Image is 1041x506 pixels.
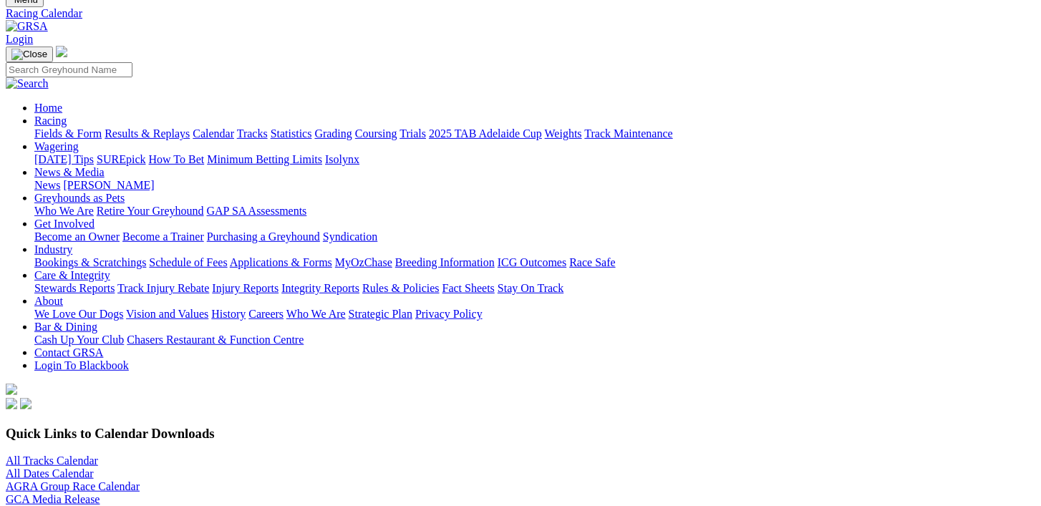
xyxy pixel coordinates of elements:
[6,467,94,480] a: All Dates Calendar
[34,243,72,256] a: Industry
[498,256,566,268] a: ICG Outcomes
[569,256,615,268] a: Race Safe
[6,384,17,395] img: logo-grsa-white.png
[63,179,154,191] a: [PERSON_NAME]
[97,153,145,165] a: SUREpick
[286,308,346,320] a: Who We Are
[34,256,146,268] a: Bookings & Scratchings
[415,308,483,320] a: Privacy Policy
[271,127,312,140] a: Statistics
[6,426,1035,442] h3: Quick Links to Calendar Downloads
[34,218,95,230] a: Get Involved
[429,127,542,140] a: 2025 TAB Adelaide Cup
[34,321,97,333] a: Bar & Dining
[6,7,1035,20] a: Racing Calendar
[149,153,205,165] a: How To Bet
[34,102,62,114] a: Home
[149,256,227,268] a: Schedule of Fees
[56,46,67,57] img: logo-grsa-white.png
[20,398,32,409] img: twitter.svg
[545,127,582,140] a: Weights
[117,282,209,294] a: Track Injury Rebate
[211,308,246,320] a: History
[6,77,49,90] img: Search
[34,153,1035,166] div: Wagering
[6,480,140,492] a: AGRA Group Race Calendar
[122,230,204,243] a: Become a Trainer
[325,153,359,165] a: Isolynx
[6,493,100,505] a: GCA Media Release
[442,282,495,294] a: Fact Sheets
[34,282,1035,295] div: Care & Integrity
[498,282,563,294] a: Stay On Track
[127,334,304,346] a: Chasers Restaurant & Function Centre
[34,153,94,165] a: [DATE] Tips
[34,282,115,294] a: Stewards Reports
[323,230,377,243] a: Syndication
[11,49,47,60] img: Close
[34,127,102,140] a: Fields & Form
[34,179,1035,192] div: News & Media
[6,454,98,467] a: All Tracks Calendar
[97,205,204,217] a: Retire Your Greyhound
[193,127,234,140] a: Calendar
[315,127,352,140] a: Grading
[34,140,79,152] a: Wagering
[230,256,332,268] a: Applications & Forms
[34,230,120,243] a: Become an Owner
[34,346,103,359] a: Contact GRSA
[34,192,125,204] a: Greyhounds as Pets
[281,282,359,294] a: Integrity Reports
[34,269,110,281] a: Care & Integrity
[6,398,17,409] img: facebook.svg
[34,334,124,346] a: Cash Up Your Club
[395,256,495,268] a: Breeding Information
[34,179,60,191] a: News
[34,115,67,127] a: Racing
[6,62,132,77] input: Search
[6,47,53,62] button: Toggle navigation
[6,20,48,33] img: GRSA
[34,127,1035,140] div: Racing
[349,308,412,320] a: Strategic Plan
[6,33,33,45] a: Login
[355,127,397,140] a: Coursing
[585,127,673,140] a: Track Maintenance
[34,205,1035,218] div: Greyhounds as Pets
[34,166,105,178] a: News & Media
[400,127,426,140] a: Trials
[34,359,129,371] a: Login To Blackbook
[207,230,320,243] a: Purchasing a Greyhound
[207,205,307,217] a: GAP SA Assessments
[362,282,440,294] a: Rules & Policies
[126,308,208,320] a: Vision and Values
[207,153,322,165] a: Minimum Betting Limits
[237,127,268,140] a: Tracks
[335,256,392,268] a: MyOzChase
[248,308,284,320] a: Careers
[212,282,279,294] a: Injury Reports
[34,205,94,217] a: Who We Are
[34,256,1035,269] div: Industry
[34,308,1035,321] div: About
[34,334,1035,346] div: Bar & Dining
[34,308,123,320] a: We Love Our Dogs
[34,295,63,307] a: About
[105,127,190,140] a: Results & Replays
[34,230,1035,243] div: Get Involved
